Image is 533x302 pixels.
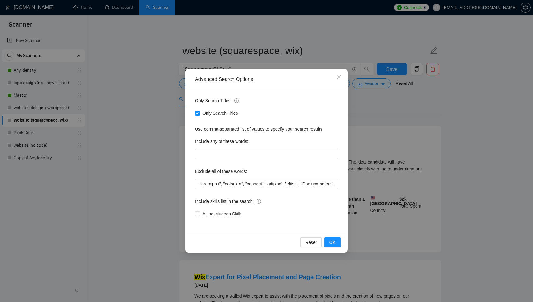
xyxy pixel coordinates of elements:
label: Include any of these words: [195,136,248,146]
button: OK [324,237,341,247]
span: Include skills list in the search: [195,198,261,205]
span: Only Search Titles: [195,97,239,104]
button: Reset [300,237,322,247]
button: Close [331,69,348,86]
span: info-circle [234,98,239,103]
span: Reset [305,239,317,246]
span: info-circle [257,199,261,204]
span: Also exclude on Skills [200,210,245,217]
span: OK [329,239,336,246]
iframe: Intercom live chat [512,281,527,296]
span: Only Search Titles [200,110,241,117]
div: Advanced Search Options [195,76,338,83]
label: Exclude all of these words: [195,166,247,176]
span: close [337,74,342,79]
div: Use comma-separated list of values to specify your search results. [195,126,338,133]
